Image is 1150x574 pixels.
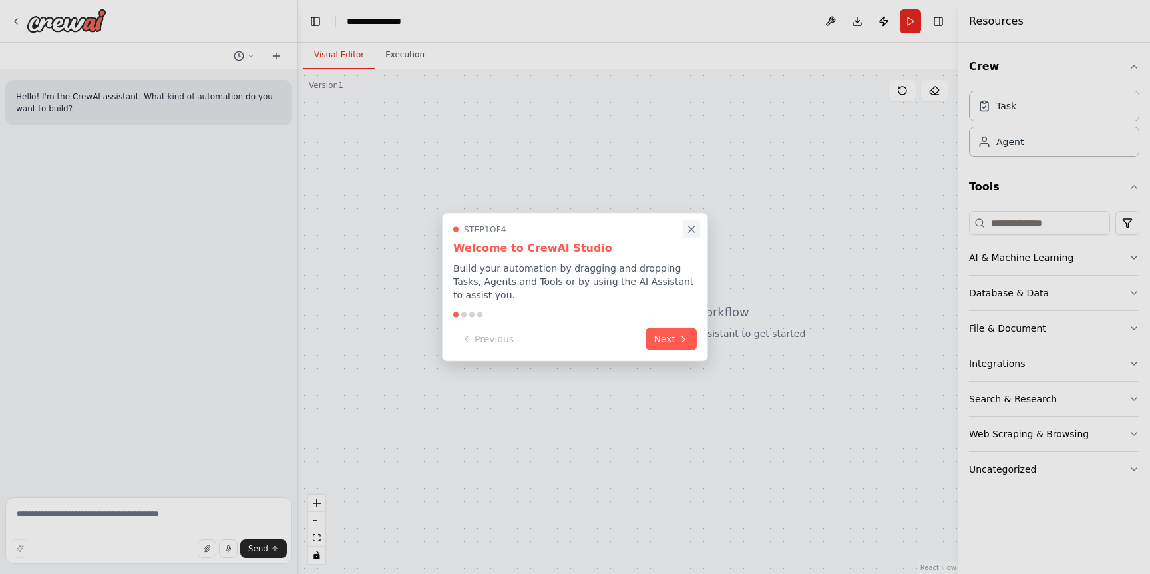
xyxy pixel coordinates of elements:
button: Hide left sidebar [306,12,325,31]
button: Previous [453,328,522,350]
h3: Welcome to CrewAI Studio [453,240,697,256]
button: Close walkthrough [683,220,700,238]
p: Build your automation by dragging and dropping Tasks, Agents and Tools or by using the AI Assista... [453,262,697,302]
button: Next [646,328,697,350]
span: Step 1 of 4 [464,224,506,235]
